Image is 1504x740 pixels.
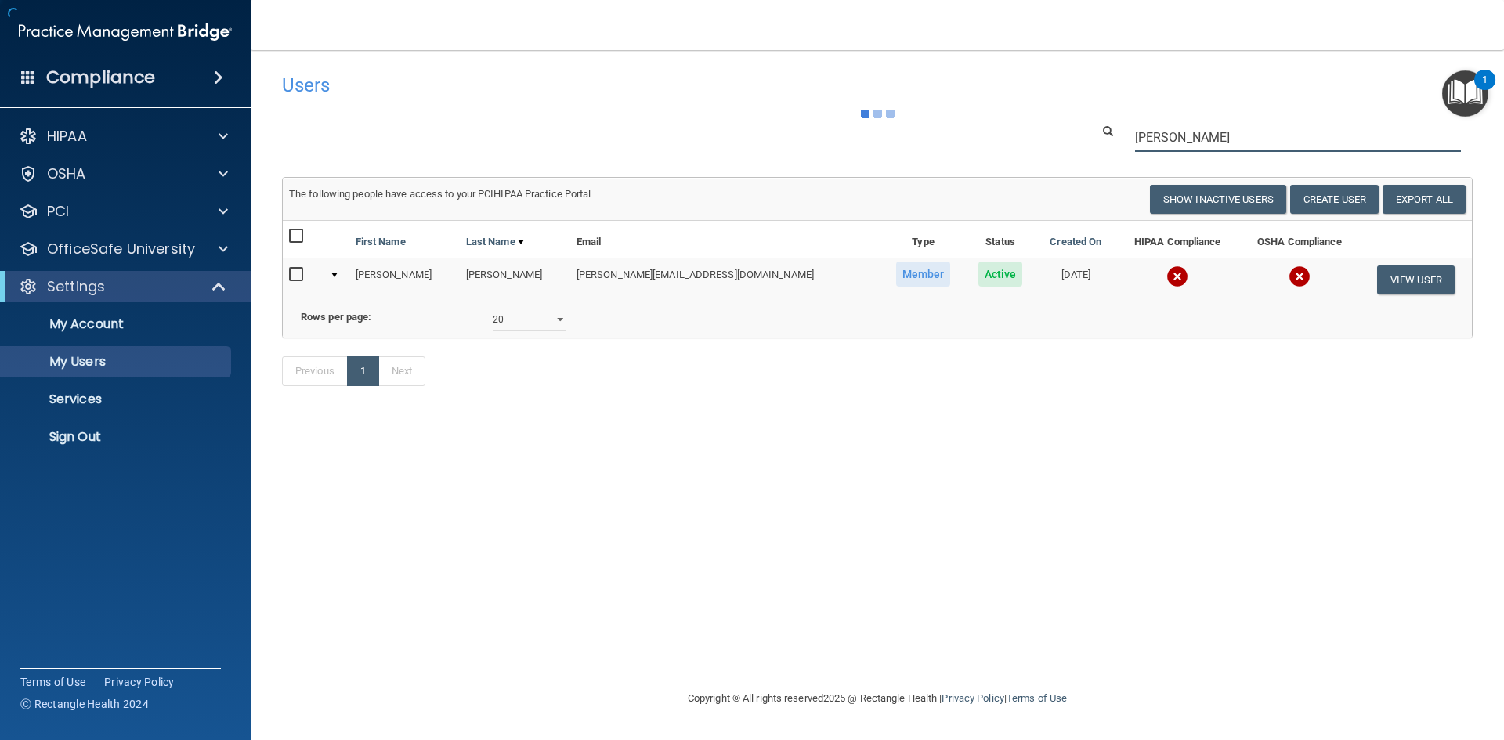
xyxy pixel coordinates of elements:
[47,127,87,146] p: HIPAA
[1377,265,1455,294] button: View User
[104,674,175,690] a: Privacy Policy
[19,164,228,183] a: OSHA
[1239,221,1360,258] th: OSHA Compliance
[19,277,227,296] a: Settings
[1007,692,1067,704] a: Terms of Use
[466,233,524,251] a: Last Name
[942,692,1003,704] a: Privacy Policy
[570,258,881,301] td: [PERSON_NAME][EMAIL_ADDRESS][DOMAIN_NAME]
[46,67,155,88] h4: Compliance
[19,202,228,221] a: PCI
[1166,265,1188,287] img: cross.ca9f0e7f.svg
[1383,185,1466,214] a: Export All
[1233,629,1485,691] iframe: Drift Widget Chat Controller
[10,429,224,445] p: Sign Out
[1442,70,1488,117] button: Open Resource Center, 1 new notification
[356,233,406,251] a: First Name
[289,188,591,200] span: The following people have access to your PCIHIPAA Practice Portal
[19,16,232,48] img: PMB logo
[10,392,224,407] p: Services
[19,240,228,258] a: OfficeSafe University
[349,258,460,301] td: [PERSON_NAME]
[47,202,69,221] p: PCI
[1036,258,1115,301] td: [DATE]
[19,127,228,146] a: HIPAA
[301,311,371,323] b: Rows per page:
[10,354,224,370] p: My Users
[1150,185,1286,214] button: Show Inactive Users
[10,316,224,332] p: My Account
[1482,80,1488,100] div: 1
[460,258,570,301] td: [PERSON_NAME]
[570,221,881,258] th: Email
[1135,123,1461,152] input: Search
[1115,221,1239,258] th: HIPAA Compliance
[20,696,149,712] span: Ⓒ Rectangle Health 2024
[347,356,379,386] a: 1
[47,164,86,183] p: OSHA
[1290,185,1379,214] button: Create User
[881,221,965,258] th: Type
[978,262,1023,287] span: Active
[1289,265,1311,287] img: cross.ca9f0e7f.svg
[282,356,348,386] a: Previous
[1050,233,1101,251] a: Created On
[20,674,85,690] a: Terms of Use
[378,356,425,386] a: Next
[47,277,105,296] p: Settings
[861,110,895,118] img: ajax-loader.4d491dd7.gif
[591,673,1163,724] div: Copyright © All rights reserved 2025 @ Rectangle Health | |
[965,221,1036,258] th: Status
[896,262,951,287] span: Member
[282,75,967,96] h4: Users
[47,240,195,258] p: OfficeSafe University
